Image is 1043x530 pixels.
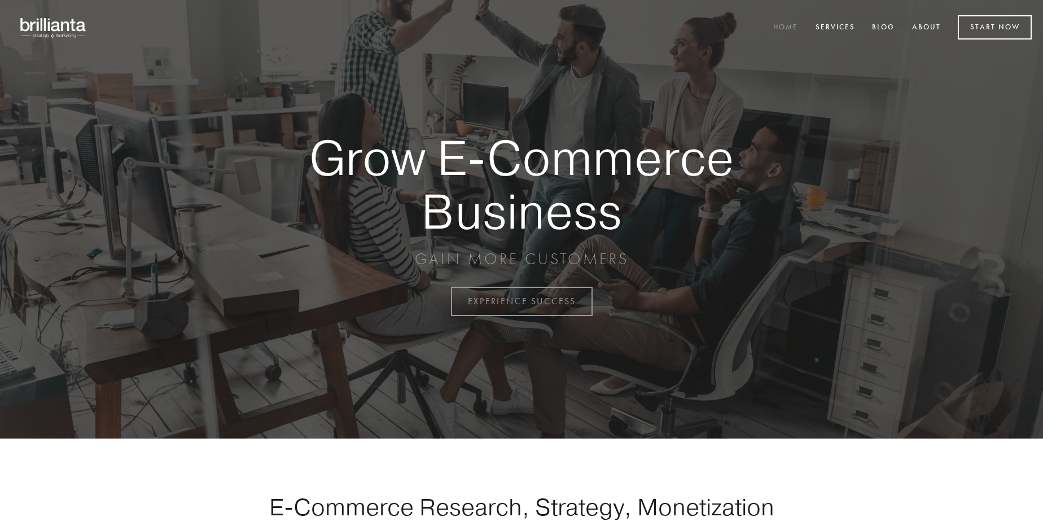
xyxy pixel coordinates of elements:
a: About [905,19,948,37]
a: EXPERIENCE SUCCESS [451,287,593,316]
h1: E-Commerce Research, Strategy, Monetization [234,493,809,521]
a: Services [808,19,862,37]
a: Start Now [958,15,1032,40]
p: GAIN MORE CUSTOMERS [270,249,773,269]
img: brillianta - research, strategy, marketing [11,11,96,44]
a: Blog [865,19,902,37]
strong: Grow E-Commerce Business [270,131,773,238]
a: Home [766,19,805,37]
